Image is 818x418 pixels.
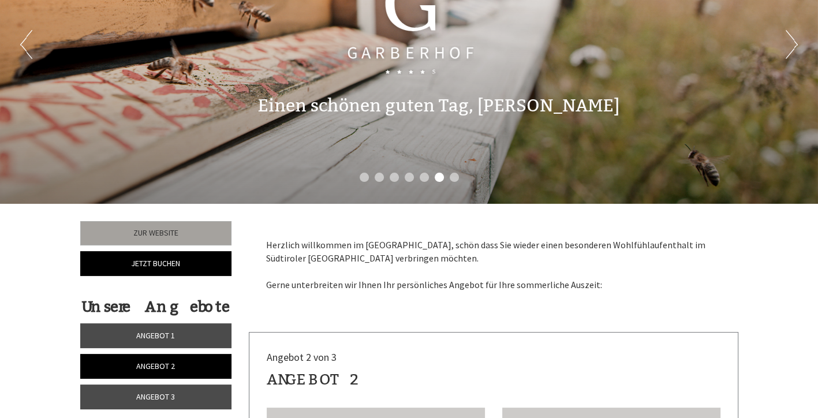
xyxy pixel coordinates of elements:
[267,369,360,390] div: Angebot 2
[266,238,721,291] p: Herzlich willkommen im [GEOGRAPHIC_DATA], schön dass Sie wieder einen besonderen Wohlfühlaufentha...
[80,251,232,276] a: Jetzt buchen
[80,296,232,318] div: Unsere Angebote
[267,350,337,364] span: Angebot 2 von 3
[257,96,619,115] h1: Einen schönen guten Tag, [PERSON_NAME]
[136,361,175,371] span: Angebot 2
[136,330,175,341] span: Angebot 1
[20,30,32,59] button: Previous
[136,391,175,402] span: Angebot 3
[786,30,798,59] button: Next
[80,221,232,245] a: Zur Website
